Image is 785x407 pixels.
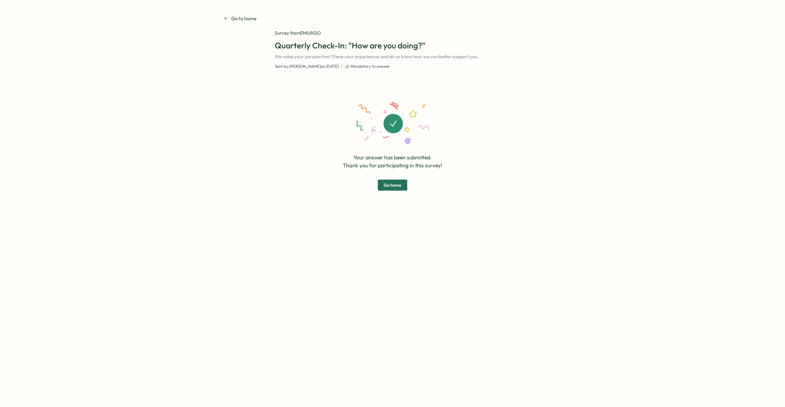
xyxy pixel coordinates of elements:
[231,15,257,22] p: Go to home
[275,53,510,60] p: We value your perspective! Share your experiences and let us know how we can better support you.
[341,64,343,69] span: |
[275,40,510,51] h1: Quarterly Check-In: "How are you doing?"
[275,30,510,36] div: Survey from EMURGO
[378,180,407,191] button: Go home
[343,154,442,170] p: Your answer has been submitted. Thank you for participating in this survey!
[384,180,401,190] span: Go home
[224,15,257,22] a: Go to home
[350,64,390,69] span: Mandatory to answer
[275,64,339,69] span: Sent by: [PERSON_NAME] on [DATE]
